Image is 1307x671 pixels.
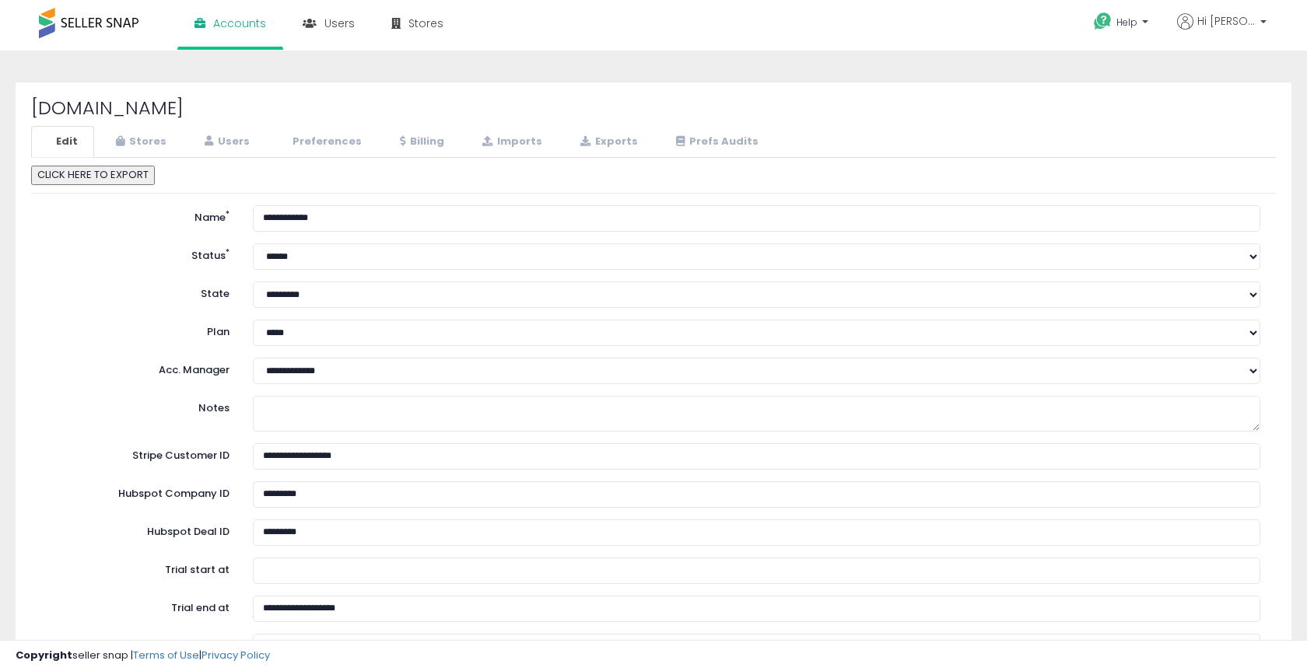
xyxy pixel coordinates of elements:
[1093,12,1113,31] i: Get Help
[35,443,241,463] label: Stripe Customer ID
[31,98,1276,118] h2: [DOMAIN_NAME]
[35,281,241,302] label: State
[35,358,241,378] label: Acc. Manager
[16,648,270,663] div: seller snap | |
[268,126,378,158] a: Preferences
[1116,16,1137,29] span: Help
[324,16,355,31] span: Users
[35,519,241,540] label: Hubspot Deal ID
[35,634,241,654] label: Accelerator ends at
[96,126,183,158] a: Stores
[462,126,559,158] a: Imports
[35,396,241,416] label: Notes
[31,166,155,185] button: CLICK HERE TO EXPORT
[656,126,775,158] a: Prefs Audits
[16,648,72,662] strong: Copyright
[35,320,241,340] label: Plan
[133,648,199,662] a: Terms of Use
[35,243,241,264] label: Status
[201,648,270,662] a: Privacy Policy
[1177,13,1267,48] a: Hi [PERSON_NAME]
[31,126,94,158] a: Edit
[213,16,266,31] span: Accounts
[380,126,461,158] a: Billing
[184,126,266,158] a: Users
[35,481,241,502] label: Hubspot Company ID
[35,557,241,578] label: Trial start at
[35,205,241,225] label: Name
[1197,13,1256,29] span: Hi [PERSON_NAME]
[560,126,654,158] a: Exports
[408,16,443,31] span: Stores
[35,596,241,616] label: Trial end at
